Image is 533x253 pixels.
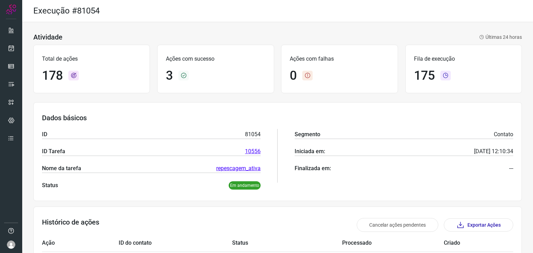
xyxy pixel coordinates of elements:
h1: 3 [166,68,173,83]
td: ID do contato [119,235,232,252]
button: Cancelar ações pendentes [357,218,438,232]
p: Últimas 24 horas [479,34,522,41]
h3: Histórico de ações [42,218,99,232]
h1: 175 [414,68,435,83]
p: ID [42,130,47,139]
img: Logo [6,4,16,15]
td: Status [232,235,342,252]
a: 10556 [245,147,261,156]
p: Fila de execução [414,55,513,63]
button: Exportar Ações [444,218,513,232]
p: Contato [494,130,513,139]
h3: Dados básicos [42,114,513,122]
td: Processado [342,235,444,252]
p: Em andamento [229,181,261,190]
p: 81054 [245,130,261,139]
p: ID Tarefa [42,147,65,156]
td: Ação [42,235,119,252]
h1: 178 [42,68,63,83]
img: avatar-user-boy.jpg [7,241,15,249]
h3: Atividade [33,33,62,41]
p: Total de ações [42,55,141,63]
h1: 0 [290,68,297,83]
p: Finalizada em: [295,164,331,173]
p: [DATE] 12:10:34 [474,147,513,156]
p: Ações com falhas [290,55,389,63]
p: Iniciada em: [295,147,325,156]
p: Status [42,181,58,190]
p: Segmento [295,130,320,139]
td: Criado [444,235,492,252]
a: repescagem_ativa [216,164,261,173]
p: Nome da tarefa [42,164,81,173]
p: Ações com sucesso [166,55,265,63]
p: --- [509,164,513,173]
h2: Execução #81054 [33,6,100,16]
